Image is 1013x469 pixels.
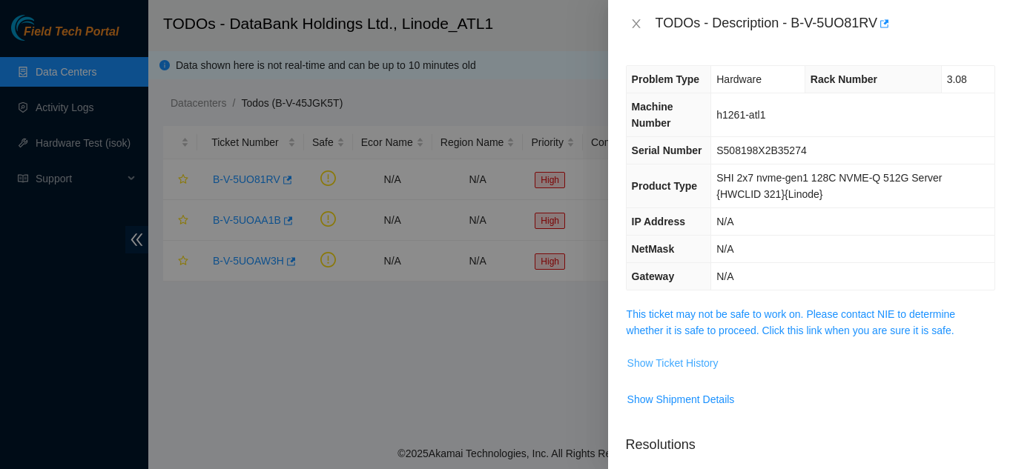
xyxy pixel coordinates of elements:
div: TODOs - Description - B-V-5UO81RV [656,12,995,36]
span: h1261-atl1 [716,109,765,121]
p: Resolutions [626,423,995,455]
span: Show Shipment Details [627,391,735,408]
span: Hardware [716,73,762,85]
span: Rack Number [811,73,877,85]
a: This ticket may not be safe to work on. Please contact NIE to determine whether it is safe to pro... [627,308,956,336]
span: N/A [716,270,733,282]
span: Machine Number [632,101,673,129]
span: Serial Number [632,144,702,156]
span: Gateway [632,270,675,282]
button: Close [626,17,647,31]
button: Show Shipment Details [627,387,736,411]
span: SHI 2x7 nvme-gen1 128C NVME-Q 512G Server {HWCLID 321}{Linode} [716,172,942,200]
span: S508198X2B35274 [716,144,806,156]
span: Show Ticket History [627,355,719,371]
span: N/A [716,216,733,227]
button: Show Ticket History [627,351,719,375]
span: Problem Type [632,73,700,85]
span: N/A [716,243,733,255]
span: 3.08 [947,73,967,85]
span: IP Address [632,216,685,227]
span: Product Type [632,180,697,192]
span: close [630,18,642,30]
span: NetMask [632,243,675,255]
